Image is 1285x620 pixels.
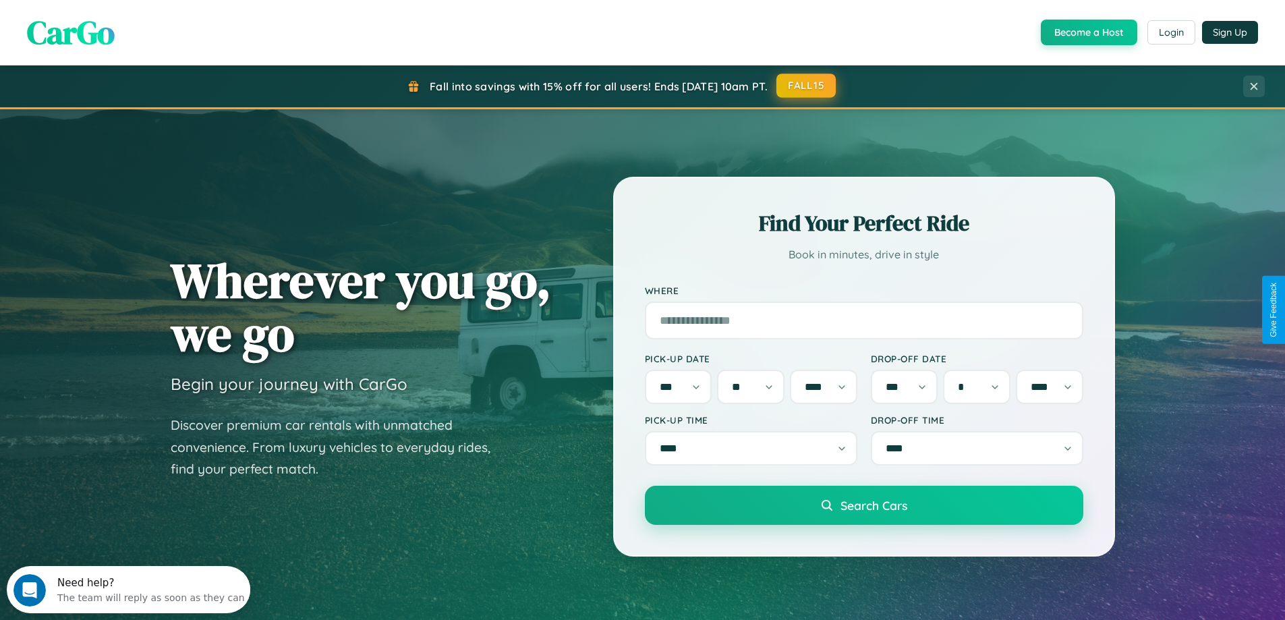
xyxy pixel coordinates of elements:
[776,74,836,98] button: FALL15
[645,353,857,364] label: Pick-up Date
[171,254,551,360] h1: Wherever you go, we go
[1202,21,1258,44] button: Sign Up
[171,374,407,394] h3: Begin your journey with CarGo
[5,5,251,43] div: Open Intercom Messenger
[645,486,1083,525] button: Search Cars
[645,245,1083,264] p: Book in minutes, drive in style
[645,285,1083,296] label: Where
[51,11,238,22] div: Need help?
[27,10,115,55] span: CarGo
[871,353,1083,364] label: Drop-off Date
[1269,283,1278,337] div: Give Feedback
[51,22,238,36] div: The team will reply as soon as they can
[871,414,1083,426] label: Drop-off Time
[645,208,1083,238] h2: Find Your Perfect Ride
[13,574,46,607] iframe: Intercom live chat
[7,566,250,613] iframe: Intercom live chat discovery launcher
[1041,20,1137,45] button: Become a Host
[171,414,508,480] p: Discover premium car rentals with unmatched convenience. From luxury vehicles to everyday rides, ...
[645,414,857,426] label: Pick-up Time
[1147,20,1195,45] button: Login
[840,498,907,513] span: Search Cars
[430,80,768,93] span: Fall into savings with 15% off for all users! Ends [DATE] 10am PT.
